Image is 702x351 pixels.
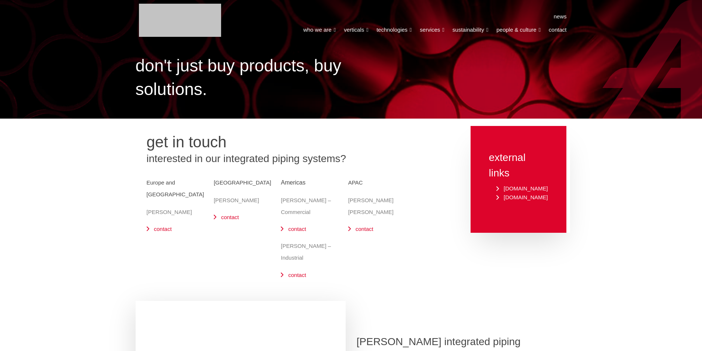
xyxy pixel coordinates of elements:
span: [DOMAIN_NAME] [496,186,548,191]
p: [PERSON_NAME] [PERSON_NAME] [348,194,415,218]
h1: don't just buy products, buy solutions. [136,54,347,101]
h3: external links [489,150,548,181]
p: [PERSON_NAME] – Commercial [281,194,348,218]
a: [DOMAIN_NAME] [493,186,552,191]
span: [DOMAIN_NAME] [496,194,548,200]
h5: APAC [348,177,415,189]
p: [PERSON_NAME] [214,194,281,206]
a: news [553,11,566,22]
a: sustainability [453,22,488,37]
p: [PERSON_NAME] [147,206,214,218]
span: Americas [281,179,305,186]
h5: [GEOGRAPHIC_DATA] [214,177,281,189]
nav: Menu [232,11,567,22]
a: contact [549,22,566,37]
a: verticals [344,22,369,37]
a: services [420,22,444,37]
a: contact [356,226,373,232]
a: contact [288,226,306,232]
p: [PERSON_NAME] – Industrial [281,240,348,264]
h2: get in touch [147,133,227,151]
a: contact [221,214,239,220]
a: people & culture [496,22,541,37]
a: [DOMAIN_NAME] [493,194,552,200]
strong: Europe and [GEOGRAPHIC_DATA] [147,179,204,197]
h3: interested in our integrated piping systems? [147,151,452,166]
a: who we are [303,22,336,37]
a: contact [288,272,306,278]
a: technologies [377,22,412,37]
a: contact [154,226,172,232]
